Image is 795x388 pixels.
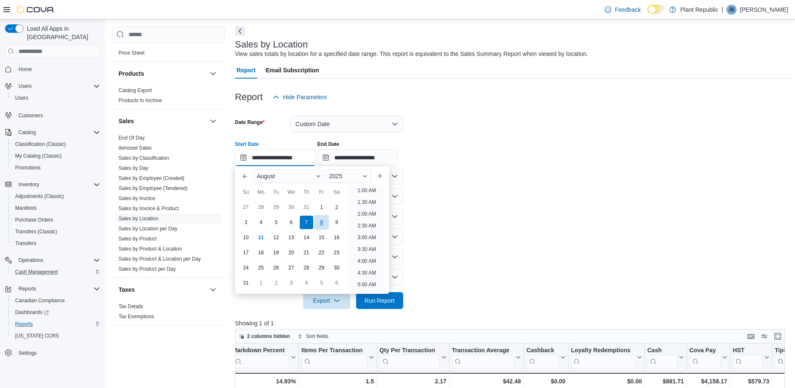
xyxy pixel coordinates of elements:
span: Dashboards [15,309,49,316]
button: Inventory [15,179,42,190]
span: Reports [18,285,36,292]
a: My Catalog (Classic) [12,151,65,161]
a: Promotions [12,163,44,173]
span: Sales by Location per Day [119,225,177,232]
div: day-1 [254,276,268,290]
span: Manifests [12,203,100,213]
a: Purchase Orders [12,215,57,225]
button: Sales [208,116,218,126]
input: Press the down key to enter a popover containing a calendar. Press the escape key to close the po... [235,149,316,166]
span: Inventory [18,181,39,188]
div: Loyalty Redemptions [571,347,635,368]
button: 2 columns hidden [235,331,293,341]
span: Users [18,83,32,90]
li: 1:00 AM [354,185,379,195]
button: Qty Per Transaction [379,347,446,368]
div: Sales [112,133,225,277]
button: Run Report [356,292,403,309]
button: Sort fields [294,331,332,341]
span: Adjustments (Classic) [15,193,64,200]
button: Users [2,80,103,92]
h3: Taxes [119,285,135,294]
a: Sales by Employee (Tendered) [119,185,188,191]
span: Operations [15,255,100,265]
button: Open list of options [391,173,398,179]
div: day-18 [254,246,268,259]
span: Reports [15,321,33,327]
div: day-6 [285,216,298,229]
div: day-31 [300,201,313,214]
a: Feedback [601,1,644,18]
h3: Sales by Location [235,40,308,50]
button: Adjustments (Classic) [8,190,103,202]
span: Users [12,93,100,103]
div: Sa [330,185,343,199]
div: day-14 [300,231,313,244]
a: Sales by Location per Day [119,226,177,232]
div: day-2 [269,276,283,290]
button: Markdown Percent [232,347,296,368]
img: Cova [17,5,55,14]
span: Customers [18,112,43,119]
div: August, 2025 [238,200,344,290]
nav: Complex example [5,60,100,381]
button: Purchase Orders [8,214,103,226]
button: Manifests [8,202,103,214]
div: Cashback [526,347,559,355]
div: day-4 [254,216,268,229]
span: Home [18,66,32,73]
div: day-29 [269,201,283,214]
button: Cash [647,347,684,368]
input: Press the down key to open a popover containing a calendar. [317,149,398,166]
span: Tax Exemptions [119,313,154,320]
span: Cash Management [12,267,100,277]
button: Operations [15,255,47,265]
div: day-7 [300,216,313,229]
span: Sales by Product & Location [119,245,182,252]
span: Purchase Orders [12,215,100,225]
li: 2:00 AM [354,209,379,219]
a: Sales by Product & Location per Day [119,256,201,262]
h3: Products [119,69,144,78]
span: Transfers (Classic) [15,228,57,235]
a: Itemized Sales [119,145,152,151]
div: 14.93% [232,376,296,386]
span: Sales by Day [119,165,148,172]
p: Plant Republic [680,5,718,15]
span: Catalog [15,127,100,137]
li: 1:30 AM [354,197,379,207]
div: $881.71 [647,376,684,386]
button: Items Per Transaction [301,347,374,368]
button: Reports [2,283,103,295]
div: day-17 [239,246,253,259]
div: Cash [647,347,677,368]
button: Settings [2,347,103,359]
a: Dashboards [8,306,103,318]
span: Manifests [15,205,37,211]
span: Canadian Compliance [12,296,100,306]
span: Classification (Classic) [15,141,66,148]
a: Transfers [12,238,40,248]
span: Catalog [18,129,36,136]
button: Users [15,81,35,91]
div: day-26 [269,261,283,275]
span: Products to Archive [119,97,162,104]
span: Sales by Product per Day [119,266,176,272]
span: Adjustments (Classic) [12,191,100,201]
span: Sales by Invoice [119,195,155,202]
div: day-6 [330,276,343,290]
button: Home [2,63,103,75]
a: Settings [15,348,40,358]
li: 2:30 AM [354,221,379,231]
span: Run Report [364,296,395,305]
a: Products to Archive [119,98,162,103]
div: View sales totals by location for a specified date range. This report is equivalent to the Sales ... [235,50,588,58]
li: 5:00 AM [354,280,379,290]
div: day-4 [300,276,313,290]
label: End Date [317,141,339,148]
span: Cash Management [15,269,58,275]
button: Custom Date [291,116,403,132]
a: Adjustments (Classic) [12,191,67,201]
a: Manifests [12,203,40,213]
